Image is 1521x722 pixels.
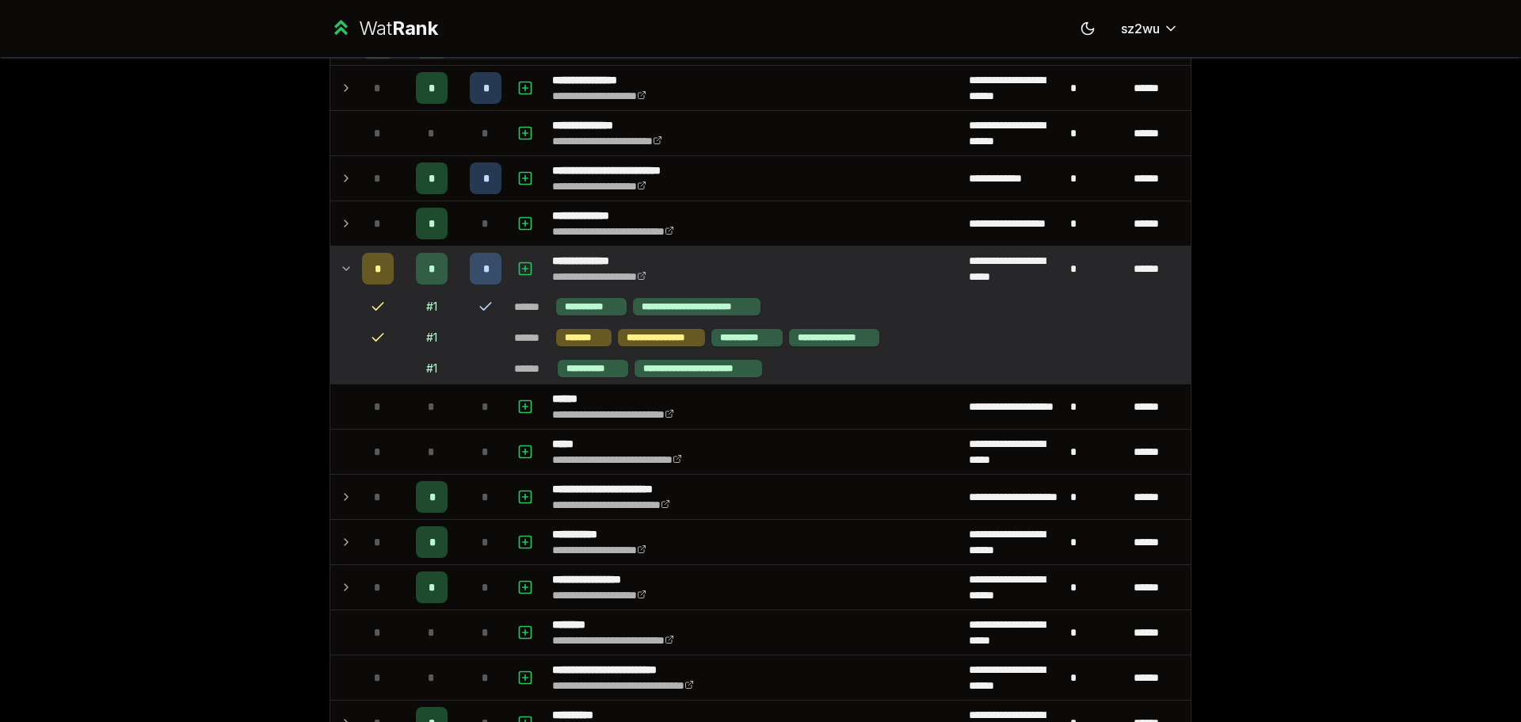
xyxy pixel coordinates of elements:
[392,17,438,40] span: Rank
[1108,14,1191,43] button: sz2wu
[426,299,437,315] div: # 1
[330,16,438,41] a: WatRank
[359,16,438,41] div: Wat
[426,361,437,376] div: # 1
[1121,19,1160,38] span: sz2wu
[426,330,437,346] div: # 1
